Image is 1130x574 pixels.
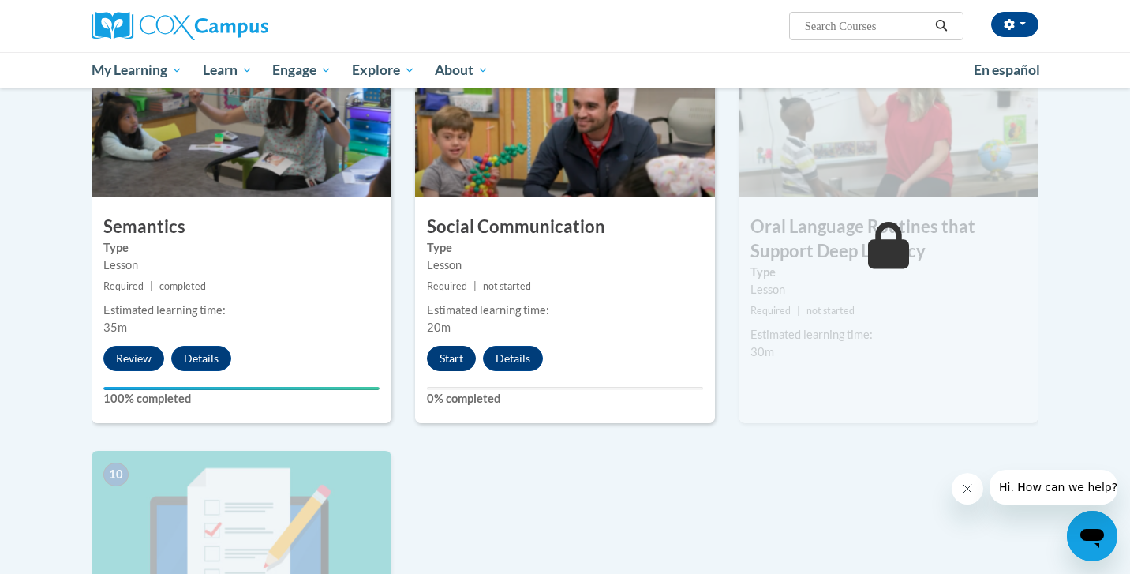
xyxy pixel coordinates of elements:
button: Search [930,17,953,36]
div: Lesson [103,257,380,274]
label: Type [103,239,380,257]
button: Details [483,346,543,371]
a: Explore [342,52,425,88]
button: Review [103,346,164,371]
label: 100% completed [103,390,380,407]
div: Main menu [68,52,1062,88]
h3: Semantics [92,215,391,239]
iframe: Button to launch messaging window [1067,511,1117,561]
span: Learn [203,61,253,80]
img: Course Image [92,39,391,197]
span: Required [427,280,467,292]
img: Course Image [739,39,1038,197]
div: Estimated learning time: [750,326,1027,343]
input: Search Courses [803,17,930,36]
span: Required [750,305,791,317]
a: About [425,52,500,88]
span: 20m [427,321,451,334]
div: Lesson [427,257,703,274]
iframe: Message from company [990,470,1117,505]
a: My Learning [81,52,193,88]
span: | [473,280,477,292]
span: Engage [272,61,331,80]
span: 30m [750,345,774,358]
a: Cox Campus [92,12,391,40]
span: | [150,280,153,292]
span: 35m [103,321,127,334]
span: completed [159,280,206,292]
label: Type [427,239,703,257]
span: En español [974,62,1040,78]
div: Your progress [103,387,380,390]
h3: Oral Language Routines that Support Deep Literacy [739,215,1038,264]
a: Learn [193,52,263,88]
img: Cox Campus [92,12,268,40]
img: Course Image [415,39,715,197]
span: About [435,61,488,80]
span: not started [806,305,855,317]
button: Account Settings [991,12,1038,37]
a: En español [963,54,1050,87]
iframe: Close message [952,473,983,505]
span: Required [103,280,144,292]
a: Engage [262,52,342,88]
span: not started [483,280,531,292]
span: | [797,305,800,317]
label: 0% completed [427,390,703,407]
span: Explore [352,61,415,80]
h3: Social Communication [415,215,715,239]
button: Start [427,346,476,371]
span: 10 [103,463,129,486]
label: Type [750,264,1027,281]
div: Lesson [750,281,1027,298]
span: My Learning [92,61,182,80]
div: Estimated learning time: [427,302,703,319]
div: Estimated learning time: [103,302,380,319]
button: Details [171,346,231,371]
